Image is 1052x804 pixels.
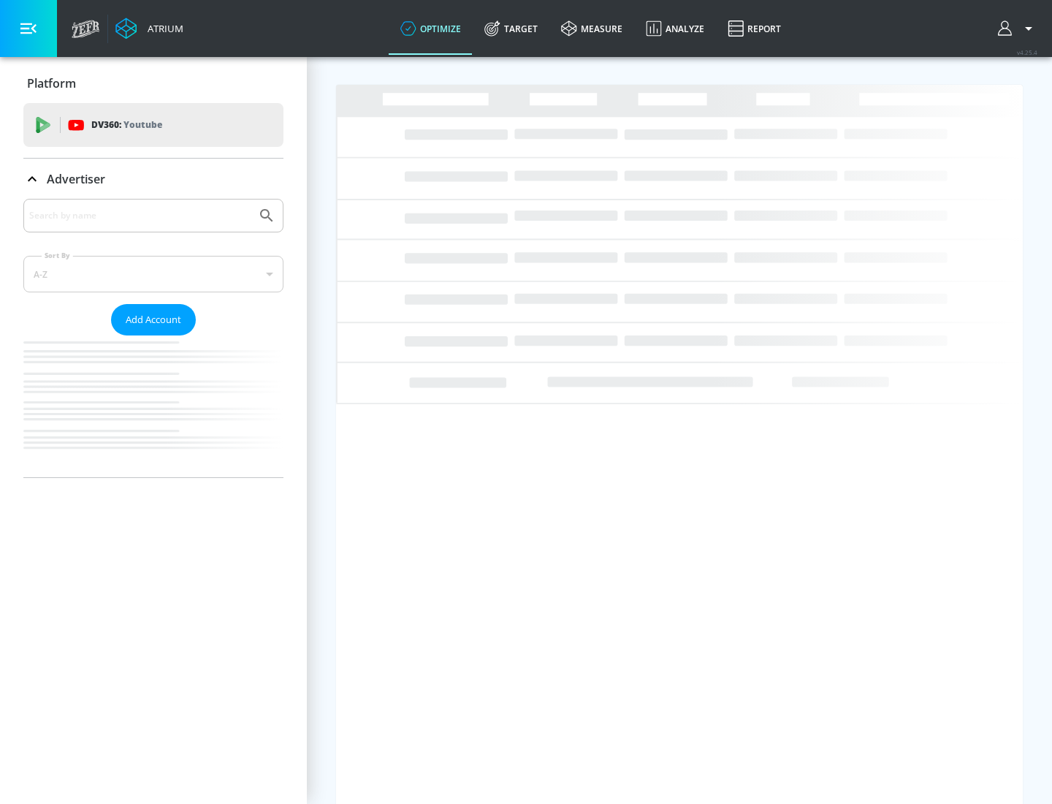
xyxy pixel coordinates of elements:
[115,18,183,39] a: Atrium
[23,63,283,104] div: Platform
[142,22,183,35] div: Atrium
[111,304,196,335] button: Add Account
[23,159,283,200] div: Advertiser
[473,2,549,55] a: Target
[634,2,716,55] a: Analyze
[126,311,181,328] span: Add Account
[1017,48,1037,56] span: v 4.25.4
[23,103,283,147] div: DV360: Youtube
[23,256,283,292] div: A-Z
[716,2,793,55] a: Report
[29,206,251,225] input: Search by name
[47,171,105,187] p: Advertiser
[389,2,473,55] a: optimize
[23,335,283,477] nav: list of Advertiser
[42,251,73,260] label: Sort By
[23,199,283,477] div: Advertiser
[123,117,162,132] p: Youtube
[549,2,634,55] a: measure
[91,117,162,133] p: DV360:
[27,75,76,91] p: Platform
